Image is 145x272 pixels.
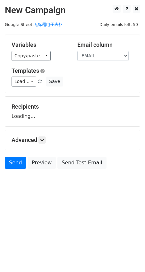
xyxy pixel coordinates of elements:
[34,22,63,27] a: 无标题电子表格
[12,136,133,144] h5: Advanced
[28,157,56,169] a: Preview
[12,103,133,110] h5: Recipients
[12,67,39,74] a: Templates
[77,41,133,48] h5: Email column
[5,22,63,27] small: Google Sheet:
[5,157,26,169] a: Send
[57,157,106,169] a: Send Test Email
[12,77,36,87] a: Load...
[12,41,68,48] h5: Variables
[5,5,140,16] h2: New Campaign
[12,103,133,120] div: Loading...
[12,51,51,61] a: Copy/paste...
[97,21,140,28] span: Daily emails left: 50
[97,22,140,27] a: Daily emails left: 50
[46,77,63,87] button: Save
